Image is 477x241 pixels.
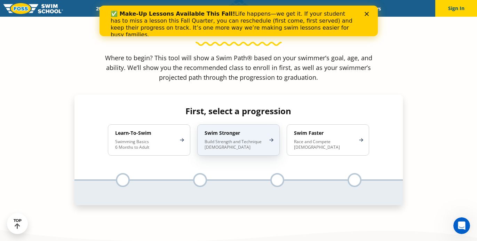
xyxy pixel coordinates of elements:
iframe: Intercom live chat [453,217,470,234]
a: Careers [358,5,387,12]
a: Swim Path® Program [163,5,224,12]
a: Swim Like [PERSON_NAME] [263,5,336,12]
div: Life happens—we get it. If your student has to miss a lesson this Fall Quarter, you can reschedul... [11,5,256,33]
p: Where to begin? This tool will show a Swim Path® based on your swimmer’s goal, age, and ability. ... [102,53,375,82]
p: Build Strength and Technique [DEMOGRAPHIC_DATA] [205,139,265,150]
p: Swimming Basics 6 Months to Adult [115,139,176,150]
iframe: Intercom live chat banner [100,6,378,36]
a: Schools [134,5,163,12]
p: Race and Compete [DEMOGRAPHIC_DATA] [294,139,355,150]
img: FOSS Swim School Logo [3,3,63,14]
a: 2025 Calendar [90,5,134,12]
b: ✅ Make-Up Lessons Available This Fall! [11,5,136,11]
h4: Swim Stronger [205,130,265,136]
h4: First, select a progression [102,106,375,116]
a: Blog [336,5,358,12]
h4: Learn-To-Swim [115,130,176,136]
div: Close [265,6,272,10]
h2: Find your swimmer's Swim Path [74,19,403,36]
h4: Swim Faster [294,130,355,136]
div: TOP [14,218,22,229]
a: About FOSS [224,5,263,12]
